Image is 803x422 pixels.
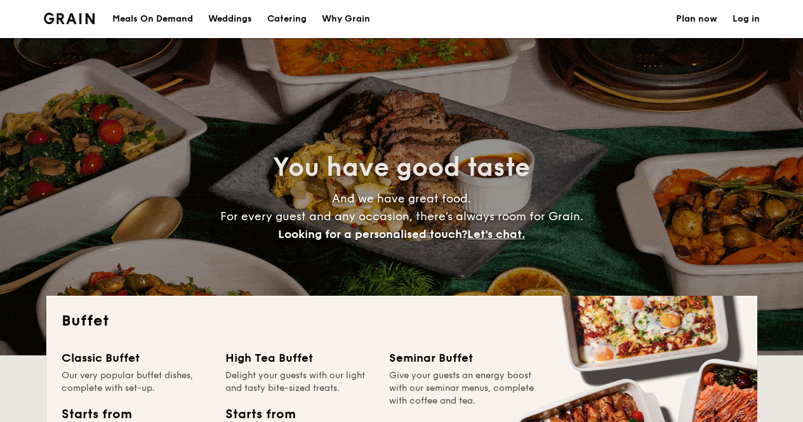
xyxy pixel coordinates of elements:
[389,349,538,367] div: Seminar Buffet
[225,349,374,367] div: High Tea Buffet
[278,227,467,241] span: Looking for a personalised touch?
[225,369,374,395] div: Delight your guests with our light and tasty bite-sized treats.
[62,311,742,331] h2: Buffet
[62,369,210,395] div: Our very popular buffet dishes, complete with set-up.
[62,349,210,367] div: Classic Buffet
[44,13,95,24] img: Grain
[389,369,538,407] div: Give your guests an energy boost with our seminar menus, complete with coffee and tea.
[44,13,95,24] a: Logotype
[273,152,530,183] span: You have good taste
[220,192,583,241] span: And we have great food. For every guest and any occasion, there’s always room for Grain.
[467,227,525,241] span: Let's chat.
